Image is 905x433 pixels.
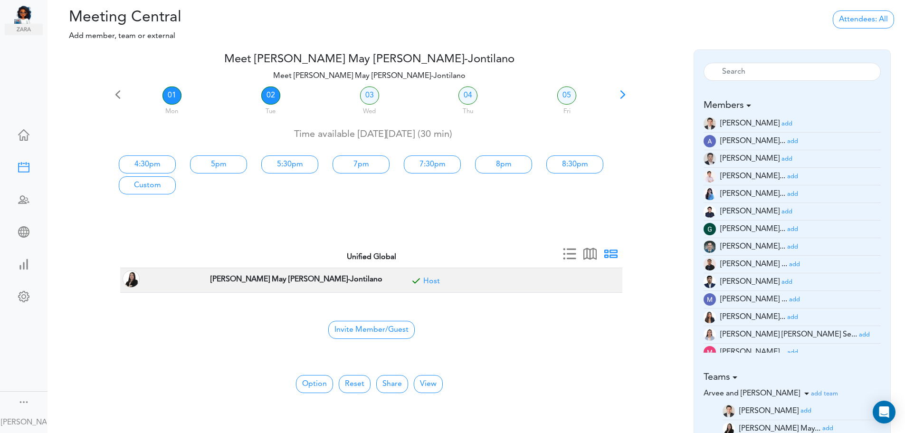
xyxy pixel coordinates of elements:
[781,279,792,285] small: add
[720,155,780,163] span: [PERSON_NAME]
[781,155,792,163] a: add
[704,168,881,185] li: Tax Supervisor (am.latonio@unified-accounting.com)
[5,129,43,139] div: Home
[111,53,628,67] h4: Meet [PERSON_NAME] May [PERSON_NAME]-Jontilano
[347,253,396,261] strong: Unified Global
[328,321,415,339] span: Invite Member/Guest to join your Group Free Time Calendar
[475,155,532,173] a: 8pm
[704,115,881,133] li: TAX PARTNER (a.flores@unified-accounting.com)
[739,407,799,414] span: [PERSON_NAME]
[787,226,798,232] small: add
[414,375,443,393] button: View
[723,403,881,420] li: a.flores@unified-accounting.com
[781,120,792,127] a: add
[781,156,792,162] small: add
[787,190,798,198] a: add
[704,63,881,81] input: Search
[294,130,452,139] span: Time available [DATE][DATE] (30 min)
[5,291,43,300] div: Change Settings
[704,346,716,358] img: zKsWRAxI9YUAAAAASUVORK5CYII=
[704,205,716,218] img: Z
[423,278,440,285] a: Included for meeting
[811,391,838,397] small: add team
[704,256,881,273] li: Tax Manager (jm.atienza@unified-accounting.com)
[5,286,43,309] a: Change Settings
[781,208,792,215] a: add
[704,133,881,150] li: Tax Manager (a.banaga@unified-accounting.com)
[787,313,798,321] a: add
[720,225,785,233] span: [PERSON_NAME]...
[789,261,800,268] small: add
[822,424,833,432] a: add
[518,103,615,116] div: Fri
[789,260,800,268] a: add
[704,328,716,341] img: tYClh565bsNRV2DOQ8zUDWWPrkmSsbOKg5xJDCoDKG2XlEZmCEccTQ7zEOPYImp7PCOAf7r2cjy7pCrRzzhJpJUo4c9mYcQ0F...
[833,10,894,29] a: Attendees: All
[119,176,176,194] a: Custom
[333,155,390,173] a: 7pm
[704,153,716,165] img: 9k=
[704,311,716,323] img: t+ebP8ENxXARE3R9ZYAAAAASUVORK5CYII=
[704,326,881,344] li: Tax Manager (mc.servinas@unified-accounting.com)
[261,155,318,173] a: 5:30pm
[811,390,838,397] a: add team
[339,375,371,393] button: Reset
[704,344,881,361] li: Tax Supervisor (ma.dacuma@unified-accounting.com)
[704,238,881,256] li: Tax Admin (i.herrera@unified-accounting.com)
[720,208,780,215] span: [PERSON_NAME]
[704,276,716,288] img: oYmRaigo6CGHQoVEE68UKaYmSv3mcdPtBqv6mR0IswoELyKVAGpf2awGYjY1lJF3I6BneypHs55I8hk2WCirnQq9SYxiZpiWh...
[5,259,43,268] div: View Insights
[261,87,280,105] a: 02
[800,408,811,414] small: add
[111,70,628,82] p: Meet [PERSON_NAME] May [PERSON_NAME]-Jontilano
[873,401,895,423] div: Open Intercom Messenger
[210,276,382,283] strong: [PERSON_NAME] May [PERSON_NAME]-Jontilano
[111,91,124,105] span: Previous 7 days
[789,297,800,303] small: add
[18,396,29,410] a: Change side menu
[787,349,798,356] small: add
[720,243,785,250] span: [PERSON_NAME]...
[5,226,43,236] div: Share Meeting Link
[458,87,477,105] a: 04
[739,424,820,432] span: [PERSON_NAME] May...
[704,135,716,147] img: E70kTnhEtDRAIGhEjAgBAJGBAiAQNCJGBAiAQMCJGAASESMCBEAgaESMCAEAkYECIBA0IkYECIBAwIkYABIRIwIEQCBoRIwIA...
[822,425,833,432] small: add
[704,291,881,308] li: Tax Advisor (mc.talley@unified-accounting.com)
[800,407,811,414] a: add
[781,278,792,286] a: add
[18,396,29,406] div: Show menu and text
[1,411,47,432] a: [PERSON_NAME]
[704,241,716,253] img: 2Q==
[404,155,461,173] a: 7:30pm
[720,331,857,338] span: [PERSON_NAME] [PERSON_NAME] Se...
[704,117,716,130] img: Z
[208,272,385,286] span: Tax Manager at Los Angeles, CA, US
[123,270,140,288] img: Rosselle May Mendoza-Jontilano(Ross@unified-accounting.com, Tax Manager at Los Angeles, CA, US)
[704,170,716,183] img: Z
[723,405,735,417] img: Z
[1,417,47,428] div: [PERSON_NAME]
[787,244,798,250] small: add
[720,348,785,356] span: [PERSON_NAME]...
[720,173,785,180] span: [PERSON_NAME]...
[409,276,423,290] span: Included for meeting
[55,9,326,27] h2: Meeting Central
[720,296,787,303] span: [PERSON_NAME] ...
[162,87,181,105] a: 01
[704,100,881,111] h5: Members
[787,225,798,233] a: add
[704,372,881,383] h5: Teams
[704,188,716,200] img: 2Q==
[5,194,43,203] div: Schedule Team Meeting
[704,293,716,306] img: wOzMUeZp9uVEwAAAABJRU5ErkJggg==
[321,103,418,116] div: Wed
[859,332,870,338] small: add
[5,24,43,35] img: zara.png
[557,87,576,105] a: 05
[704,258,716,270] img: 9k=
[781,121,792,127] small: add
[5,162,43,171] div: Create Meeting
[704,390,800,397] span: Arvee and [PERSON_NAME]
[55,30,326,42] p: Add member, team or external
